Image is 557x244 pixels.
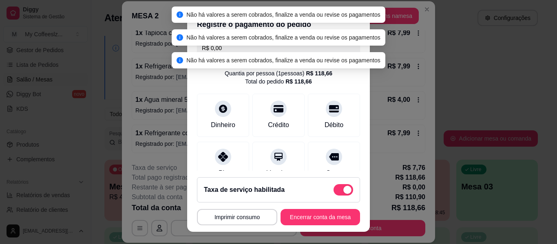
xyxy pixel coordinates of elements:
div: Voucher [267,168,291,178]
div: Débito [325,120,343,130]
div: Outro [326,168,342,178]
span: Não há valores a serem cobrados, finalize a venda ou revise os pagamentos [186,11,380,18]
span: info-circle [177,57,183,64]
div: R$ 118,66 [285,77,312,86]
div: Pix [219,168,228,178]
header: Registre o pagamento do pedido [187,12,370,37]
div: Total do pedido [245,77,312,86]
span: info-circle [177,11,183,18]
div: Dinheiro [211,120,235,130]
div: Quantia por pessoa ( 1 pessoas) [225,69,332,77]
span: Não há valores a serem cobrados, finalize a venda ou revise os pagamentos [186,34,380,41]
span: Não há valores a serem cobrados, finalize a venda ou revise os pagamentos [186,57,380,64]
button: Imprimir consumo [197,209,277,225]
span: info-circle [177,34,183,41]
div: Crédito [268,120,289,130]
input: Ex.: hambúrguer de cordeiro [202,40,355,56]
h2: Taxa de serviço habilitada [204,185,285,195]
button: Encerrar conta da mesa [281,209,360,225]
div: R$ 118,66 [306,69,332,77]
